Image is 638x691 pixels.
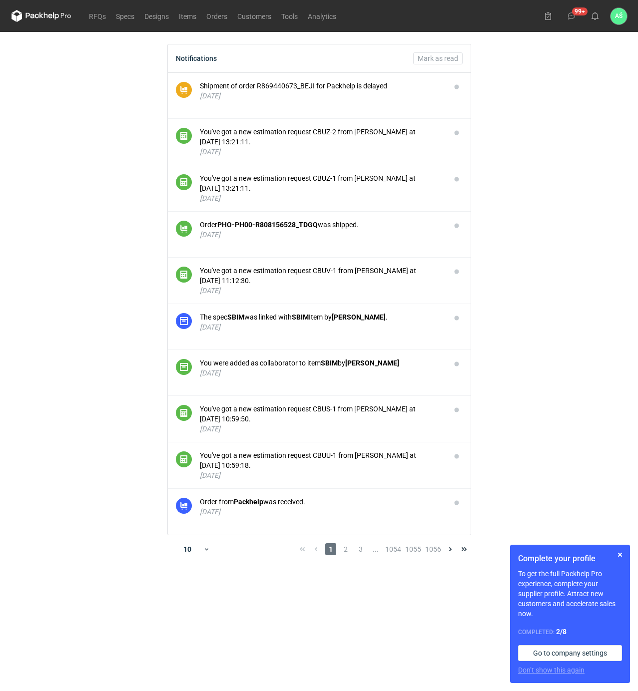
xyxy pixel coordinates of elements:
[413,52,463,64] button: Mark as read
[200,193,443,203] div: [DATE]
[200,450,443,480] button: You've got a new estimation request CBUU-1 from [PERSON_NAME] at [DATE] 10:59:18.[DATE]
[385,543,401,555] span: 1054
[200,81,443,101] button: Shipment of order R869440673_BEJI for Packhelp is delayed[DATE]
[200,220,443,240] button: OrderPHO-PH00-R808156528_TDGQwas shipped.[DATE]
[200,147,443,157] div: [DATE]
[200,497,443,517] button: Order fromPackhelpwas received.[DATE]
[232,10,276,22] a: Customers
[518,665,585,675] button: Don’t show this again
[345,359,399,367] strong: [PERSON_NAME]
[332,313,386,321] strong: [PERSON_NAME]
[518,553,622,565] h1: Complete your profile
[340,543,351,555] span: 2
[292,313,309,321] strong: SBIM
[11,10,71,22] svg: Packhelp Pro
[355,543,366,555] span: 3
[84,10,111,22] a: RFQs
[611,8,627,24] button: AŚ
[227,313,244,321] strong: SBIM
[201,10,232,22] a: Orders
[200,266,443,296] button: You've got a new estimation request CBUV-1 from [PERSON_NAME] at [DATE] 11:12:30.[DATE]
[139,10,174,22] a: Designs
[171,542,204,556] div: 10
[200,368,443,378] div: [DATE]
[425,543,441,555] span: 1056
[518,569,622,619] p: To get the full Packhelp Pro experience, complete your supplier profile. Attract new customers an...
[200,450,443,470] div: You've got a new estimation request CBUU-1 from [PERSON_NAME] at [DATE] 10:59:18.
[200,404,443,424] div: You've got a new estimation request CBUS-1 from [PERSON_NAME] at [DATE] 10:59:50.
[518,645,622,661] a: Go to company settings
[200,220,443,230] div: Order was shipped.
[200,312,443,322] div: The spec was linked with Item by .
[200,424,443,434] div: [DATE]
[200,127,443,147] div: You've got a new estimation request CBUZ-2 from [PERSON_NAME] at [DATE] 13:21:11.
[217,221,318,229] strong: PHO-PH00-R808156528_TDGQ
[325,543,336,555] span: 1
[518,627,622,637] div: Completed:
[556,628,567,636] strong: 2 / 8
[200,173,443,203] button: You've got a new estimation request CBUZ-1 from [PERSON_NAME] at [DATE] 13:21:11.[DATE]
[234,498,263,506] strong: Packhelp
[200,497,443,507] div: Order from was received.
[370,543,381,555] span: ...
[174,10,201,22] a: Items
[405,543,421,555] span: 1055
[418,55,458,62] span: Mark as read
[200,507,443,517] div: [DATE]
[200,404,443,434] button: You've got a new estimation request CBUS-1 from [PERSON_NAME] at [DATE] 10:59:50.[DATE]
[564,8,580,24] button: 99+
[200,322,443,332] div: [DATE]
[200,91,443,101] div: [DATE]
[200,358,443,368] div: You were added as collaborator to item by
[200,286,443,296] div: [DATE]
[614,549,626,561] button: Skip for now
[200,127,443,157] button: You've got a new estimation request CBUZ-2 from [PERSON_NAME] at [DATE] 13:21:11.[DATE]
[111,10,139,22] a: Specs
[200,230,443,240] div: [DATE]
[321,359,338,367] strong: SBIM
[200,266,443,286] div: You've got a new estimation request CBUV-1 from [PERSON_NAME] at [DATE] 11:12:30.
[200,470,443,480] div: [DATE]
[200,358,443,378] button: You were added as collaborator to itemSBIMby[PERSON_NAME][DATE]
[200,81,443,91] div: Shipment of order R869440673_BEJI for Packhelp is delayed
[200,173,443,193] div: You've got a new estimation request CBUZ-1 from [PERSON_NAME] at [DATE] 13:21:11.
[276,10,303,22] a: Tools
[176,54,217,62] div: Notifications
[611,8,627,24] div: Adrian Świerżewski
[200,312,443,332] button: The specSBIMwas linked withSBIMItem by[PERSON_NAME].[DATE]
[303,10,341,22] a: Analytics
